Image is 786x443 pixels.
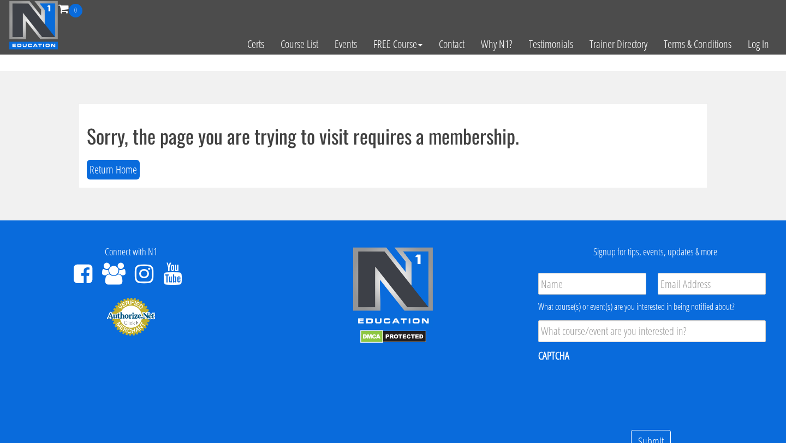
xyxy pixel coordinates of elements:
h4: Connect with N1 [8,247,254,258]
img: Authorize.Net Merchant - Click to Verify [106,297,156,336]
input: Name [538,273,646,295]
input: What course/event are you interested in? [538,320,766,342]
iframe: reCAPTCHA [538,370,704,412]
a: Contact [431,17,473,71]
a: Certs [239,17,272,71]
button: Return Home [87,160,140,180]
h1: Sorry, the page you are trying to visit requires a membership. [87,125,699,147]
a: Course List [272,17,326,71]
a: Why N1? [473,17,521,71]
a: Terms & Conditions [656,17,740,71]
a: Events [326,17,365,71]
div: What course(s) or event(s) are you interested in being notified about? [538,300,766,313]
a: FREE Course [365,17,431,71]
img: n1-education [9,1,58,50]
h4: Signup for tips, events, updates & more [532,247,778,258]
img: DMCA.com Protection Status [360,330,426,343]
input: Email Address [658,273,766,295]
a: Trainer Directory [581,17,656,71]
a: Log In [740,17,777,71]
span: 0 [69,4,82,17]
label: CAPTCHA [538,349,569,363]
img: n1-edu-logo [352,247,434,327]
a: 0 [58,1,82,16]
a: Testimonials [521,17,581,71]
